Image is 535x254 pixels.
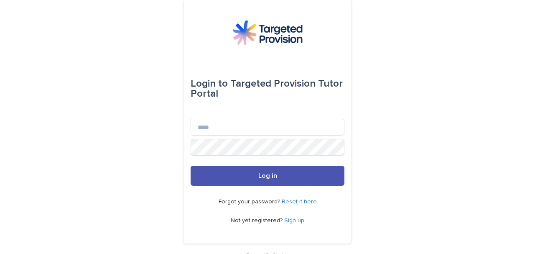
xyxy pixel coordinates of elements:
button: Log in [191,166,344,186]
img: M5nRWzHhSzIhMunXDL62 [232,20,303,45]
span: Not yet registered? [231,218,284,223]
span: Login to [191,79,228,89]
span: Forgot your password? [219,199,282,205]
a: Sign up [284,218,304,223]
div: Targeted Provision Tutor Portal [191,72,344,105]
span: Log in [258,172,277,179]
a: Reset it here [282,199,317,205]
